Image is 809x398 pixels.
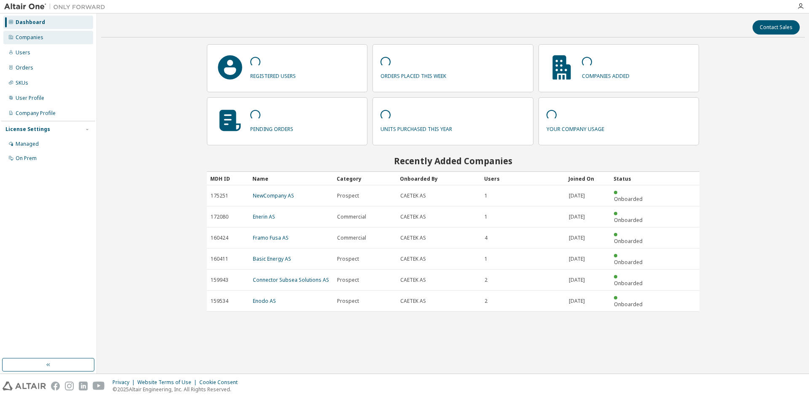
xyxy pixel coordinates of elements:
h2: Recently Added Companies [207,155,699,166]
span: 1 [485,214,488,220]
div: Website Terms of Use [137,379,199,386]
span: [DATE] [569,235,585,241]
span: Onboarded [614,216,643,224]
span: 4 [485,235,488,241]
span: CAETEK AS [400,192,426,199]
span: 2 [485,298,488,305]
span: 1 [485,192,488,199]
span: Onboarded [614,301,643,308]
p: orders placed this week [380,70,446,80]
div: On Prem [16,155,37,162]
div: Companies [16,34,43,41]
span: Prospect [337,256,359,262]
div: Joined On [568,172,607,185]
span: Commercial [337,214,366,220]
div: License Settings [5,126,50,133]
p: units purchased this year [380,123,452,133]
span: CAETEK AS [400,256,426,262]
a: Framo Fusa AS [253,234,289,241]
p: registered users [250,70,296,80]
div: SKUs [16,80,28,86]
a: NewCompany AS [253,192,294,199]
span: 159534 [211,298,228,305]
div: MDH ID [210,172,246,185]
a: Connector Subsea Solutions AS [253,276,329,283]
a: Enodo AS [253,297,276,305]
span: [DATE] [569,192,585,199]
span: [DATE] [569,277,585,283]
div: Dashboard [16,19,45,26]
div: Company Profile [16,110,56,117]
p: pending orders [250,123,293,133]
span: Onboarded [614,259,643,266]
a: Enerin AS [253,213,275,220]
div: Privacy [113,379,137,386]
span: 160411 [211,256,228,262]
span: CAETEK AS [400,298,426,305]
img: Altair One [4,3,110,11]
span: Onboarded [614,195,643,203]
span: 175251 [211,192,228,199]
span: CAETEK AS [400,214,426,220]
div: Users [16,49,30,56]
span: Prospect [337,192,359,199]
span: [DATE] [569,256,585,262]
img: facebook.svg [51,382,60,390]
img: linkedin.svg [79,382,88,390]
p: your company usage [546,123,604,133]
span: 172080 [211,214,228,220]
p: companies added [582,70,630,80]
div: Orders [16,64,33,71]
div: Status [613,172,649,185]
span: 159943 [211,277,228,283]
div: Onboarded By [400,172,477,185]
div: User Profile [16,95,44,102]
p: © 2025 Altair Engineering, Inc. All Rights Reserved. [113,386,243,393]
span: 160424 [211,235,228,241]
div: Managed [16,141,39,147]
div: Cookie Consent [199,379,243,386]
a: Basic Energy AS [253,255,291,262]
img: altair_logo.svg [3,382,46,390]
span: Prospect [337,298,359,305]
span: 2 [485,277,488,283]
div: Name [252,172,330,185]
span: [DATE] [569,214,585,220]
div: Category [337,172,393,185]
div: Users [484,172,562,185]
span: Onboarded [614,238,643,245]
span: CAETEK AS [400,235,426,241]
span: 1 [485,256,488,262]
img: instagram.svg [65,382,74,390]
span: CAETEK AS [400,277,426,283]
span: Commercial [337,235,366,241]
span: [DATE] [569,298,585,305]
span: Prospect [337,277,359,283]
span: Onboarded [614,280,643,287]
img: youtube.svg [93,382,105,390]
button: Contact Sales [753,20,800,35]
